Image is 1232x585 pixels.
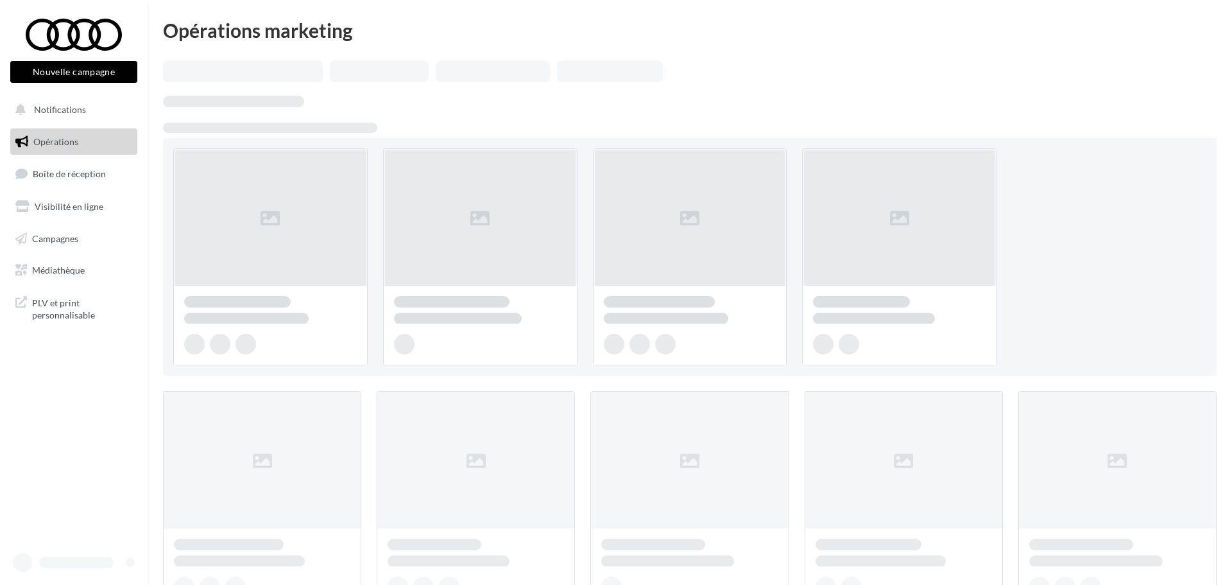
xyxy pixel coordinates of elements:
div: Opérations marketing [163,21,1217,40]
a: Boîte de réception [8,160,140,188]
span: Notifications [34,104,86,115]
button: Notifications [8,96,135,123]
span: Campagnes [32,232,78,243]
span: Boîte de réception [33,168,106,179]
a: Opérations [8,128,140,155]
span: Visibilité en ligne [35,201,103,212]
span: PLV et print personnalisable [32,294,132,322]
span: Médiathèque [32,265,85,275]
a: Médiathèque [8,257,140,284]
a: PLV et print personnalisable [8,289,140,327]
span: Opérations [33,136,78,147]
button: Nouvelle campagne [10,61,137,83]
a: Visibilité en ligne [8,193,140,220]
a: Campagnes [8,225,140,252]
